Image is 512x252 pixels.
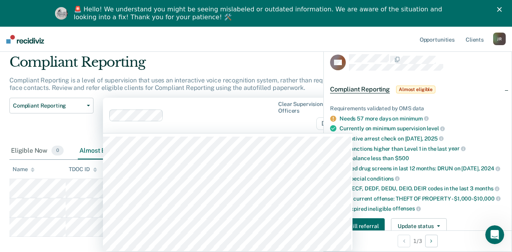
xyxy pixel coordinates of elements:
div: No special [339,175,505,182]
div: J R [493,33,506,45]
span: 2024 [481,165,500,172]
span: months [475,185,499,192]
div: Name [13,166,35,173]
div: Clear supervision officers [278,101,343,114]
span: $1,000-$10,000 [454,195,501,202]
div: Close [497,7,505,12]
button: Update status [391,218,446,234]
a: Clients [464,27,485,52]
span: 0 [51,146,64,156]
div: Compliant ReportingAlmost eligible [324,77,512,102]
div: Valid current offense: THEFT OF PROPERTY - [339,195,505,202]
div: No expired ineligible [339,205,505,212]
span: $500 [395,155,409,161]
div: No DECF, DEDF, DEDU, DEIO, DEIR codes in the last 3 [339,185,505,192]
button: Previous Opportunity [398,235,410,247]
button: Next Opportunity [425,235,438,247]
div: Fee balance less than [339,155,505,162]
span: Compliant Reporting [13,102,84,109]
a: Needs 57 more days on minimum [339,115,423,122]
div: No sanctions higher than Level 1 in the last [339,145,505,152]
a: Opportunities [418,27,456,52]
span: offenses [393,205,421,212]
span: level [427,125,444,131]
button: Auto-fill referral [330,218,385,234]
span: conditions [367,175,399,182]
div: 🚨 Hello! We understand you might be seeing mislabeled or outdated information. We are aware of th... [74,5,445,21]
span: Almost eligible [396,86,435,93]
div: Currently on minimum supervision [339,125,505,132]
span: D30 [316,117,345,130]
div: Almost Eligible [78,142,141,160]
div: Eligible Now [9,142,65,160]
span: Compliant Reporting [330,86,390,93]
p: Compliant Reporting is a level of supervision that uses an interactive voice recognition system, ... [9,77,386,91]
iframe: Intercom live chat [485,225,504,244]
div: Negative arrest check on [DATE], [339,135,505,142]
div: Compliant Reporting [9,54,393,77]
img: Profile image for Kim [55,7,68,20]
img: Recidiviz [6,35,44,44]
span: 2025 [424,135,443,142]
div: 1 / 3 [324,230,512,251]
span: year [448,145,466,152]
a: Navigate to form link [330,218,388,234]
div: Requirements validated by OMS data [330,105,505,112]
div: TDOC ID [69,166,97,173]
div: Passed drug screens in last 12 months: DRUN on [DATE], [339,165,505,172]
